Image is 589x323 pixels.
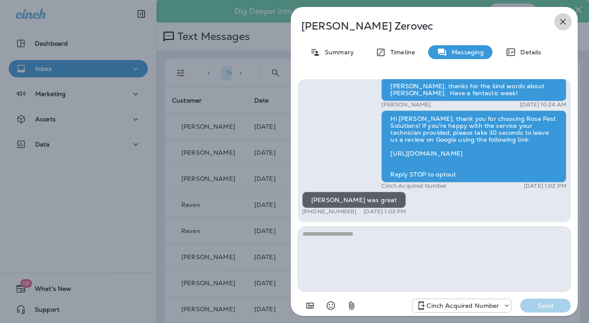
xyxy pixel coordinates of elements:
p: [DATE] 1:03 PM [363,208,406,215]
p: [DATE] 10:24 AM [520,101,566,108]
p: Timeline [386,49,415,56]
p: Details [516,49,541,56]
p: [PERSON_NAME] Zerovec [301,20,539,32]
p: [PERSON_NAME] [381,101,431,108]
button: Select an emoji [322,297,339,314]
p: Cinch Acquired Number [426,302,499,309]
div: [PERSON_NAME], thanks for the kind words about [PERSON_NAME]. Have a fantastic week! [381,78,566,101]
p: [DATE] 1:02 PM [524,183,566,190]
p: [PHONE_NUMBER] [302,208,356,215]
div: [PERSON_NAME] was great [302,192,406,208]
p: Summary [320,49,354,56]
div: +1 (224) 344-8646 [413,300,511,311]
div: Hi [PERSON_NAME], thank you for choosing Rose Pest Solutions! If you're happy with the service yo... [381,110,566,183]
button: Add in a premade template [301,297,319,314]
p: Messaging [447,49,484,56]
p: Cinch Acquired Number [381,183,446,190]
